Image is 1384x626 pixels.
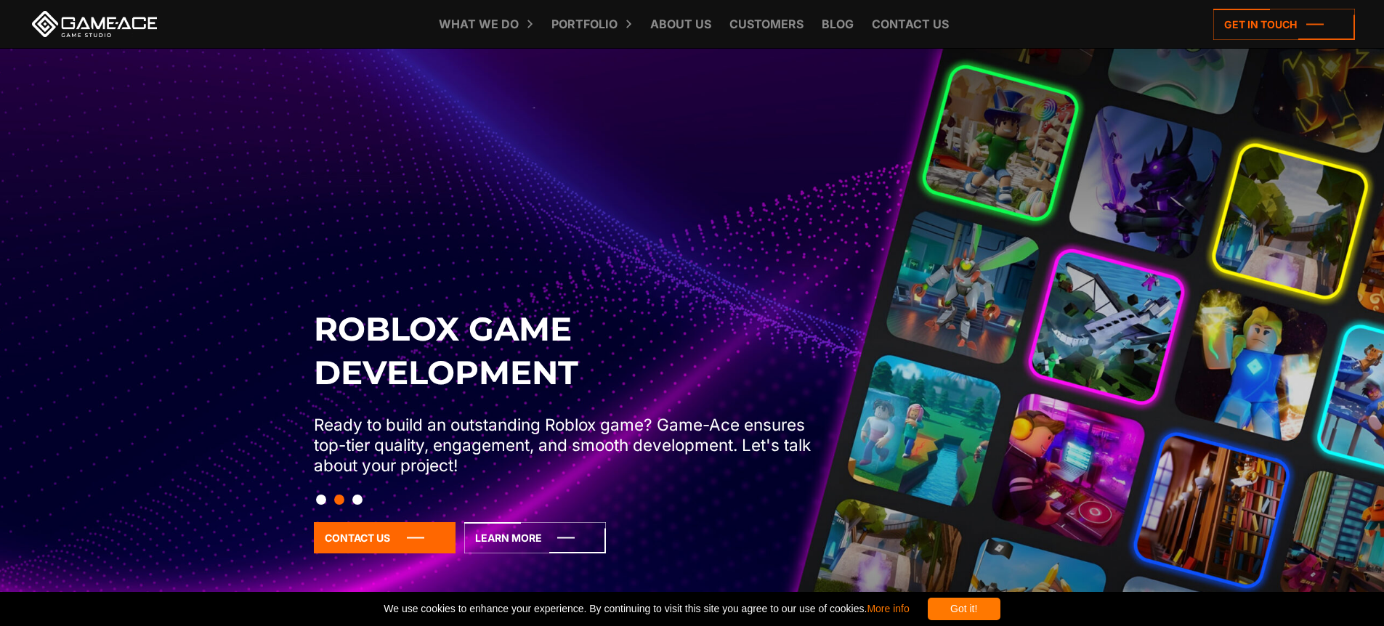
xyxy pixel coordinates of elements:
div: Got it! [928,598,1000,620]
button: Slide 2 [334,487,344,512]
a: Contact Us [314,522,456,553]
p: Ready to build an outstanding Roblox game? Game-Ace ensures top-tier quality, engagement, and smo... [314,415,821,476]
a: Learn More [464,522,606,553]
button: Slide 3 [352,487,363,512]
a: Get in touch [1213,9,1355,40]
a: More info [867,603,909,614]
button: Slide 1 [316,487,326,512]
h2: Roblox Game Development [314,307,821,394]
span: We use cookies to enhance your experience. By continuing to visit this site you agree to our use ... [384,598,909,620]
